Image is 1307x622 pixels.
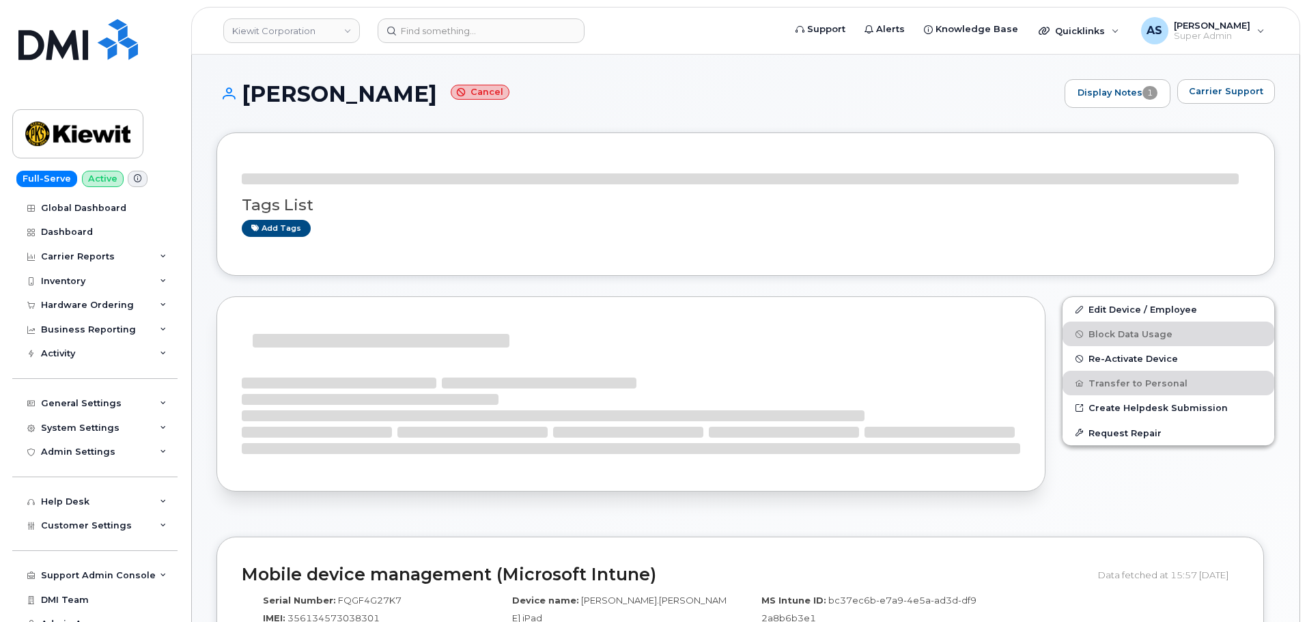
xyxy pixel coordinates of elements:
[1063,322,1274,346] button: Block Data Usage
[1063,297,1274,322] a: Edit Device / Employee
[761,594,826,607] label: MS Intune ID:
[512,594,579,607] label: Device name:
[1098,562,1239,588] div: Data fetched at 15:57 [DATE]
[1063,421,1274,445] button: Request Repair
[1063,395,1274,420] a: Create Helpdesk Submission
[242,197,1250,214] h3: Tags List
[242,565,1088,584] h2: Mobile device management (Microsoft Intune)
[1189,85,1263,98] span: Carrier Support
[338,595,402,606] span: FQGF4G27K7
[216,82,1058,106] h1: [PERSON_NAME]
[1063,371,1274,395] button: Transfer to Personal
[451,85,509,100] small: Cancel
[263,594,336,607] label: Serial Number:
[1065,79,1170,108] a: Display Notes1
[1177,79,1275,104] button: Carrier Support
[1063,346,1274,371] button: Re-Activate Device
[1142,86,1157,100] span: 1
[1088,354,1178,364] span: Re-Activate Device
[242,220,311,237] a: Add tags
